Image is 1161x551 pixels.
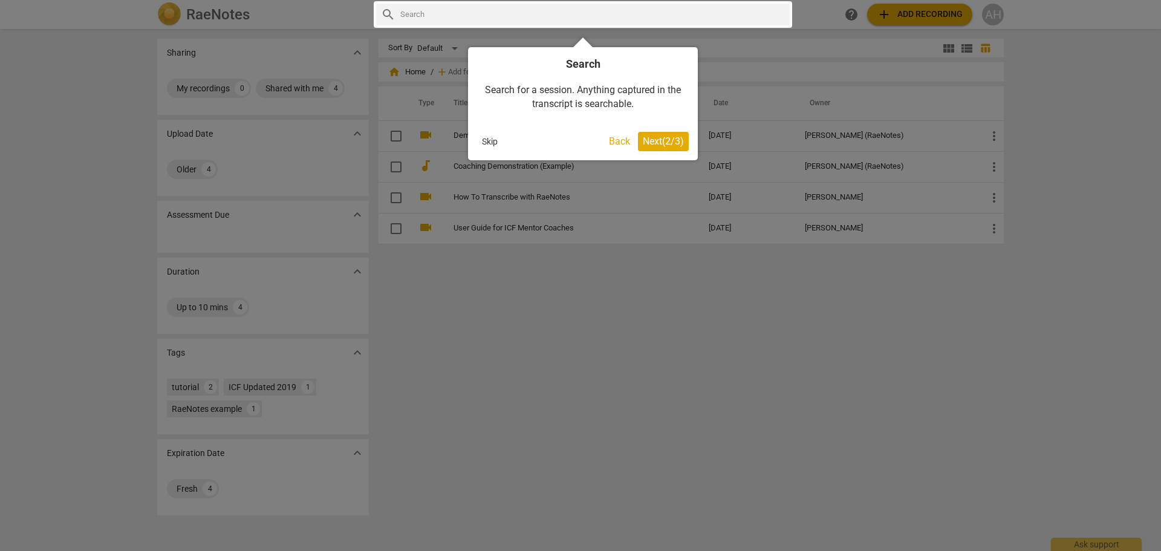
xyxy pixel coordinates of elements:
span: Next ( 2 / 3 ) [643,135,684,147]
button: Next [638,132,689,151]
button: Skip [477,132,502,151]
button: Back [604,132,635,151]
h4: Search [477,56,689,71]
div: Search for a session. Anything captured in the transcript is searchable. [477,71,689,123]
